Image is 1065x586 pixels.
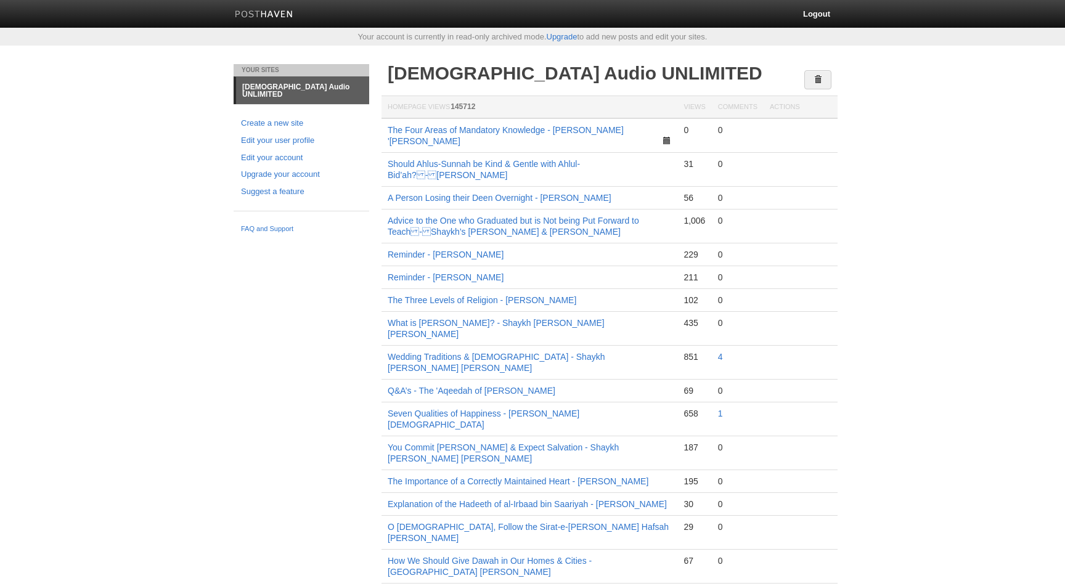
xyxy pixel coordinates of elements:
[683,317,705,328] div: 435
[718,476,757,487] div: 0
[683,521,705,532] div: 29
[224,33,841,41] div: Your account is currently in read-only archived mode. to add new posts and edit your sites.
[388,272,504,282] a: Reminder - [PERSON_NAME]
[718,192,757,203] div: 0
[683,442,705,453] div: 187
[683,385,705,396] div: 69
[718,249,757,260] div: 0
[683,192,705,203] div: 56
[718,352,723,362] a: 4
[718,385,757,396] div: 0
[234,64,369,76] li: Your Sites
[388,318,605,339] a: What is [PERSON_NAME]? - Shaykh [PERSON_NAME] [PERSON_NAME]
[388,193,611,203] a: A Person Losing their Deen Overnight - [PERSON_NAME]
[388,63,762,83] a: [DEMOGRAPHIC_DATA] Audio UNLIMITED
[241,152,362,165] a: Edit your account
[388,386,555,396] a: Q&A’s - The 'Aqeedah of [PERSON_NAME]
[718,409,723,418] a: 1
[388,295,576,305] a: The Three Levels of Religion - [PERSON_NAME]
[718,442,757,453] div: 0
[241,168,362,181] a: Upgrade your account
[388,216,639,237] a: Advice to the One who Graduated but is Not being Put Forward to Teach - Shaykh’s [PERSON_NAME] & ...
[718,272,757,283] div: 0
[718,215,757,226] div: 0
[388,125,624,146] a: The Four Areas of Mandatory Knowledge - [PERSON_NAME] '[PERSON_NAME]
[451,102,475,111] span: 145712
[547,32,577,41] a: Upgrade
[388,159,580,180] a: Should Ahlus-Sunnah be Kind & Gentle with Ahlul-Bid’ah? - [PERSON_NAME]
[683,249,705,260] div: 229
[677,96,711,119] th: Views
[718,158,757,169] div: 0
[241,224,362,235] a: FAQ and Support
[718,124,757,136] div: 0
[712,96,764,119] th: Comments
[764,96,838,119] th: Actions
[683,408,705,419] div: 658
[382,96,677,119] th: Homepage Views
[718,555,757,566] div: 0
[388,499,667,509] a: Explanation of the Hadeeth of al-Irbaad bin Saariyah - [PERSON_NAME]
[241,134,362,147] a: Edit your user profile
[683,272,705,283] div: 211
[388,556,592,577] a: How We Should Give Dawah in Our Homes & Cities - [GEOGRAPHIC_DATA] [PERSON_NAME]
[683,351,705,362] div: 851
[236,77,369,104] a: [DEMOGRAPHIC_DATA] Audio UNLIMITED
[683,295,705,306] div: 102
[388,476,648,486] a: The Importance of a Correctly Maintained Heart - [PERSON_NAME]
[388,250,504,259] a: Reminder - [PERSON_NAME]
[683,158,705,169] div: 31
[718,499,757,510] div: 0
[718,317,757,328] div: 0
[718,295,757,306] div: 0
[241,117,362,130] a: Create a new site
[235,10,293,20] img: Posthaven-bar
[683,124,705,136] div: 0
[388,442,619,463] a: You Commit [PERSON_NAME] & Expect Salvation - Shaykh [PERSON_NAME] [PERSON_NAME]
[241,185,362,198] a: Suggest a feature
[388,352,605,373] a: Wedding Traditions & [DEMOGRAPHIC_DATA] - Shaykh [PERSON_NAME] [PERSON_NAME]
[683,476,705,487] div: 195
[683,555,705,566] div: 67
[718,521,757,532] div: 0
[683,215,705,226] div: 1,006
[388,409,579,429] a: Seven Qualities of Happiness - [PERSON_NAME][DEMOGRAPHIC_DATA]
[683,499,705,510] div: 30
[388,522,669,543] a: O [DEMOGRAPHIC_DATA], Follow the Sirat-e-[PERSON_NAME] Hafsah [PERSON_NAME]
